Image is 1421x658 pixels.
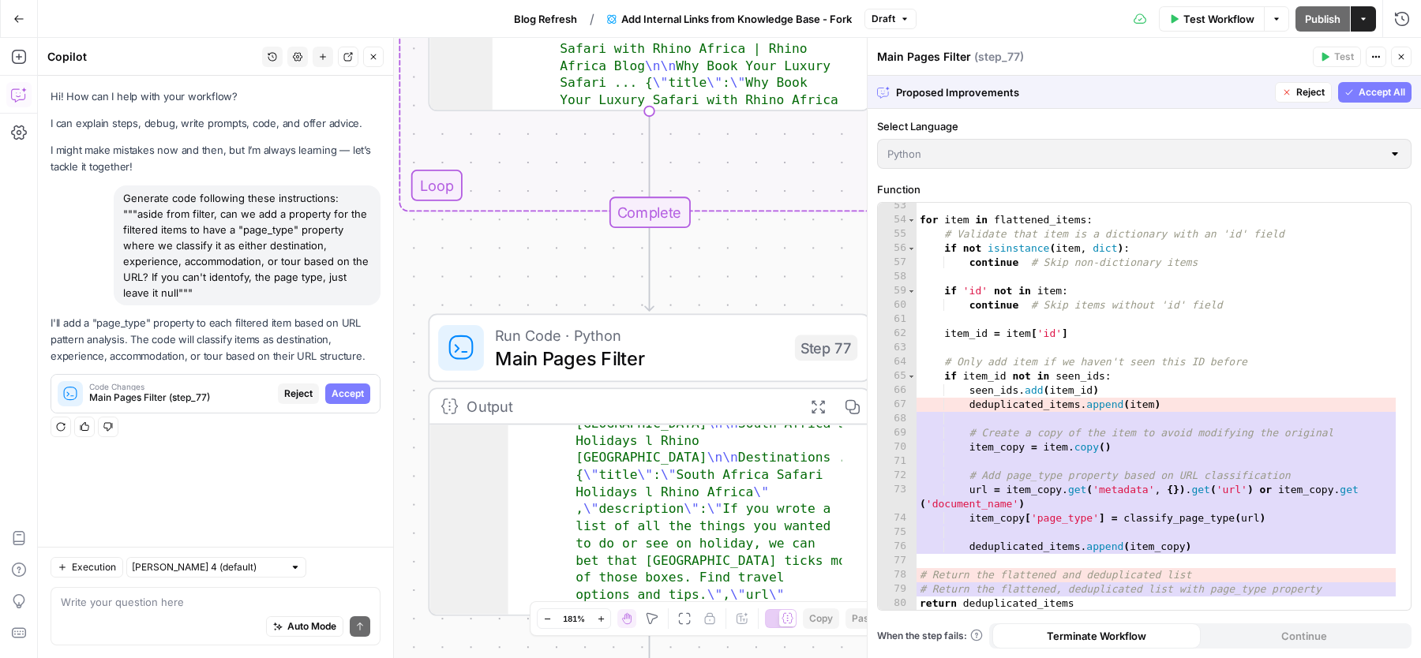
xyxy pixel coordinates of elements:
span: Toggle code folding, rows 59 through 60 [907,284,916,298]
div: 58 [878,270,917,284]
button: Accept All [1338,82,1412,103]
div: 66 [878,383,917,398]
div: Step 77 [795,335,858,361]
div: 78 [878,568,917,582]
span: Draft [872,12,895,26]
div: 69 [878,426,917,440]
p: I'll add a "page_type" property to each filtered item based on URL pattern analysis. The code wil... [51,315,381,365]
input: Claude Sonnet 4 (default) [132,559,283,575]
span: Proposed Improvements [896,84,1269,100]
span: Test Workflow [1183,11,1254,27]
span: Main Pages Filter [495,343,783,372]
div: 75 [878,525,917,540]
div: 60 [878,298,917,312]
div: 67 [878,398,917,412]
span: Add Internal Links from Knowledge Base - Fork [621,11,852,27]
div: Generate code following these instructions: """aside from filter, can we add a property for the f... [114,185,381,305]
g: Edge from step_79-iteration-end to step_77 [645,227,654,311]
div: Run Code · PythonMain Pages FilterStep 77Output [GEOGRAPHIC_DATA]\n\nSouth Africa Safari Holidays... [428,314,870,616]
button: Reject [278,383,319,404]
div: 68 [878,412,917,426]
span: ( step_77 ) [974,49,1024,65]
p: I might make mistakes now and then, but I’m always learning — let’s tackle it together! [51,142,381,175]
p: Hi! How can I help with your workflow? [51,88,381,105]
span: Publish [1305,11,1340,27]
button: Draft [864,9,917,29]
div: 71 [878,454,917,469]
span: Run Code · Python [495,323,783,346]
label: Function [877,181,1412,197]
span: Terminate Workflow [1047,628,1146,644]
div: 61 [878,312,917,327]
span: Toggle code folding, rows 54 through 76 [907,213,916,227]
div: 72 [878,469,917,483]
span: / [590,9,594,28]
label: Select Language [877,118,1412,134]
button: Accept [325,383,370,404]
div: Output [467,394,792,417]
p: I can explain steps, debug, write prompts, code, and offer advice. [51,115,381,132]
div: 70 [878,440,917,454]
div: 80 [878,596,917,611]
div: 65 [878,369,917,383]
div: Main Pages Filter [877,49,1308,65]
div: 25 [429,398,508,654]
span: Toggle code folding, rows 56 through 57 [907,241,916,256]
span: Blog Refresh [514,11,577,27]
div: 53 [878,199,917,213]
button: Add Internal Links from Knowledge Base - Fork [598,6,861,32]
div: 54 [878,213,917,227]
a: When the step fails: [877,629,983,643]
div: 77 [878,554,917,568]
div: 56 [878,241,917,256]
div: 63 [878,341,917,355]
div: 64 [878,355,917,369]
span: Copy [809,611,833,626]
div: Complete [428,196,870,228]
div: 57 [878,256,917,270]
span: Reject [1296,85,1325,99]
span: Main Pages Filter (step_77) [89,391,272,405]
div: Copilot [47,49,257,65]
button: Auto Mode [266,616,343,637]
div: 79 [878,582,917,596]
div: 73 [878,483,917,511]
span: Accept All [1359,85,1405,99]
span: Test [1334,50,1354,64]
span: Auto Mode [287,619,336,634]
div: 62 [878,327,917,341]
span: Reject [284,387,313,401]
button: Paste [845,608,884,629]
span: Paste [852,611,878,626]
span: Continue [1281,628,1327,644]
span: Accept [332,387,364,401]
span: Toggle code folding, rows 65 through 76 [907,369,916,383]
div: 59 [878,284,917,298]
span: Code Changes [89,383,272,391]
div: 55 [878,227,917,241]
span: Execution [72,560,116,574]
button: Blog Refresh [504,6,587,32]
button: Test [1313,47,1361,67]
button: Execution [51,557,123,578]
button: Continue [1201,623,1409,649]
div: Complete [609,196,690,228]
button: Publish [1295,6,1350,32]
div: 76 [878,540,917,554]
div: 74 [878,511,917,525]
span: 181% [563,612,585,625]
input: Python [887,146,1382,162]
button: Test Workflow [1159,6,1264,32]
button: Reject [1275,82,1332,103]
button: Copy [803,608,839,629]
